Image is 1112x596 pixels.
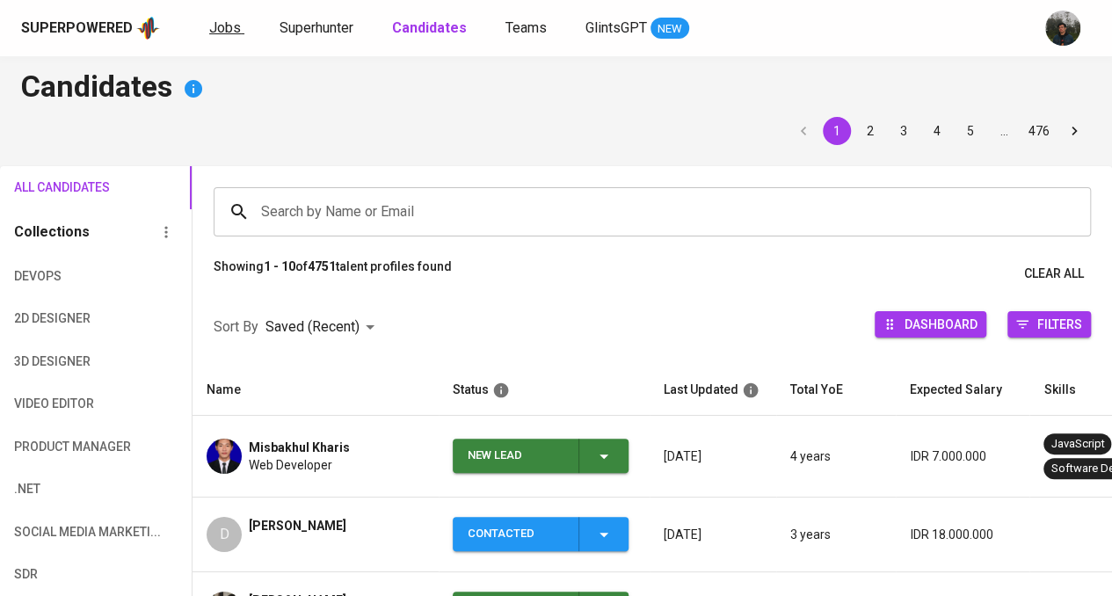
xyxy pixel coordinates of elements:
div: D [207,517,242,552]
p: 3 years [790,526,882,543]
button: Go to page 476 [1023,117,1055,145]
span: Filters [1037,312,1082,336]
button: New Lead [453,439,629,473]
b: 4751 [308,259,336,273]
th: Name [193,365,439,416]
button: Clear All [1017,258,1091,290]
button: Filters [1007,311,1091,338]
th: Expected Salary [896,365,1029,416]
div: New Lead [468,439,564,473]
span: 2D Designer [14,308,100,330]
img: app logo [136,15,160,41]
nav: pagination navigation [787,117,1091,145]
h6: Collections [14,220,90,244]
span: NEW [650,20,689,38]
h4: Candidates [21,68,1091,110]
th: Status [439,365,650,416]
span: Misbakhul Kharis [249,439,350,456]
a: Candidates [392,18,470,40]
p: 4 years [790,447,882,465]
div: … [990,122,1018,140]
b: Candidates [392,19,467,36]
a: Teams [505,18,550,40]
div: JavaScript [1050,436,1104,453]
a: Jobs [209,18,244,40]
button: Go to page 2 [856,117,884,145]
p: IDR 7.000.000 [910,447,1015,465]
div: Saved (Recent) [265,311,381,344]
p: [DATE] [664,447,762,465]
button: Contacted [453,517,629,551]
span: Web Developer [249,456,332,474]
span: Dashboard [905,312,978,336]
p: Sort By [214,316,258,338]
span: 3D Designer [14,351,100,373]
a: GlintsGPT NEW [585,18,689,40]
button: Go to page 4 [923,117,951,145]
span: Superhunter [280,19,353,36]
span: Jobs [209,19,241,36]
button: Go to page 3 [890,117,918,145]
a: Superhunter [280,18,357,40]
a: Superpoweredapp logo [21,15,160,41]
button: Go to page 5 [956,117,985,145]
p: [DATE] [664,526,762,543]
span: SDR [14,563,100,585]
span: Product Manager [14,436,100,458]
span: .NET [14,478,100,500]
span: Video Editor [14,393,100,415]
button: page 1 [823,117,851,145]
span: [PERSON_NAME] [249,517,346,534]
span: DevOps [14,265,100,287]
button: Dashboard [875,311,986,338]
p: IDR 18.000.000 [910,526,1015,543]
span: All Candidates [14,177,100,199]
button: Go to next page [1060,117,1088,145]
p: Showing of talent profiles found [214,258,452,290]
div: Contacted [468,517,564,551]
span: Social Media Marketi... [14,521,100,543]
span: Clear All [1024,263,1084,285]
span: GlintsGPT [585,19,647,36]
img: 7edc87a71df995d552cafcbf9bcfcfd2.jpg [207,439,242,474]
th: Last Updated [650,365,776,416]
div: Superpowered [21,18,133,39]
span: Teams [505,19,547,36]
img: glenn@glints.com [1045,11,1080,46]
th: Total YoE [776,365,896,416]
p: Saved (Recent) [265,316,360,338]
b: 1 - 10 [264,259,295,273]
